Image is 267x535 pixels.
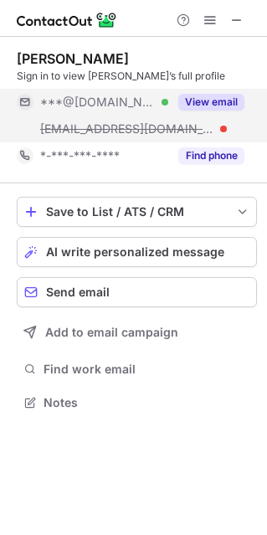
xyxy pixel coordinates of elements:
[17,358,257,381] button: Find work email
[17,391,257,414] button: Notes
[17,50,129,67] div: [PERSON_NAME]
[45,326,178,339] span: Add to email campaign
[17,197,257,227] button: save-profile-one-click
[178,147,244,164] button: Reveal Button
[44,362,250,377] span: Find work email
[46,205,228,219] div: Save to List / ATS / CRM
[178,94,244,111] button: Reveal Button
[44,395,250,410] span: Notes
[46,245,224,259] span: AI write personalized message
[40,121,214,136] span: [EMAIL_ADDRESS][DOMAIN_NAME]
[17,277,257,307] button: Send email
[17,69,257,84] div: Sign in to view [PERSON_NAME]’s full profile
[17,317,257,347] button: Add to email campaign
[46,286,110,299] span: Send email
[40,95,156,110] span: ***@[DOMAIN_NAME]
[17,237,257,267] button: AI write personalized message
[17,10,117,30] img: ContactOut v5.3.10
